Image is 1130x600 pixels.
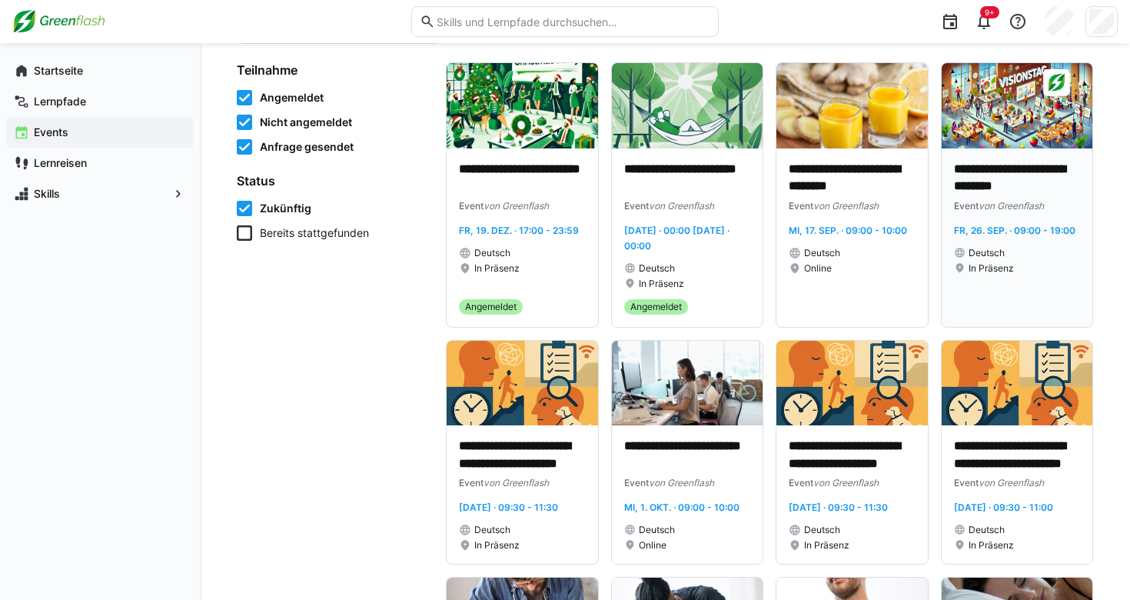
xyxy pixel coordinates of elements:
span: [DATE] · 09:30 - 11:00 [954,502,1053,513]
span: Deutsch [639,262,675,275]
span: von Greenflash [649,200,714,212]
img: image [942,341,1093,426]
span: In Präsenz [639,278,684,290]
span: Deutsch [474,524,510,536]
span: [DATE] · 00:00 [DATE] · 00:00 [624,225,730,252]
span: Deutsch [969,247,1005,259]
span: Deutsch [474,247,510,259]
span: von Greenflash [649,477,714,488]
span: von Greenflash [484,477,549,488]
span: Event [459,200,484,212]
img: image [447,341,598,426]
span: Nicht angemeldet [260,115,352,130]
span: von Greenflash [484,200,549,212]
span: Event [624,200,649,212]
span: Event [954,200,979,212]
span: Angemeldet [465,301,517,313]
span: Anfrage gesendet [260,139,354,155]
span: Fr, 26. Sep. · 09:00 - 19:00 [954,225,1075,236]
span: Event [954,477,979,488]
img: image [942,63,1093,148]
img: image [612,63,763,148]
span: von Greenflash [813,200,879,212]
span: Event [789,477,813,488]
span: Deutsch [969,524,1005,536]
span: Fr, 19. Dez. · 17:00 - 23:59 [459,225,579,236]
span: Angemeldet [260,90,324,105]
span: Bereits stattgefunden [260,225,369,241]
span: Deutsch [804,247,840,259]
h4: Status [237,173,427,188]
span: Event [459,477,484,488]
span: Deutsch [639,524,675,536]
img: image [776,341,928,426]
span: [DATE] · 09:30 - 11:30 [459,502,558,513]
span: von Greenflash [979,200,1044,212]
span: In Präsenz [474,262,520,275]
img: image [612,341,763,426]
span: Deutsch [804,524,840,536]
span: von Greenflash [979,477,1044,488]
span: In Präsenz [969,539,1014,552]
span: Online [804,262,832,275]
input: Skills und Lernpfade durchsuchen… [435,15,710,28]
span: Angemeldet [630,301,682,313]
span: Mi, 17. Sep. · 09:00 - 10:00 [789,225,907,236]
span: Zukünftig [260,201,311,216]
span: von Greenflash [813,477,879,488]
img: image [776,63,928,148]
span: Mi, 1. Okt. · 09:00 - 10:00 [624,502,739,513]
span: [DATE] · 09:30 - 11:30 [789,502,888,513]
span: In Präsenz [804,539,849,552]
span: In Präsenz [969,262,1014,275]
h4: Teilnahme [237,62,427,78]
span: Online [639,539,666,552]
img: image [447,63,598,148]
span: In Präsenz [474,539,520,552]
span: Event [789,200,813,212]
span: 9+ [985,8,995,17]
span: Event [624,477,649,488]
